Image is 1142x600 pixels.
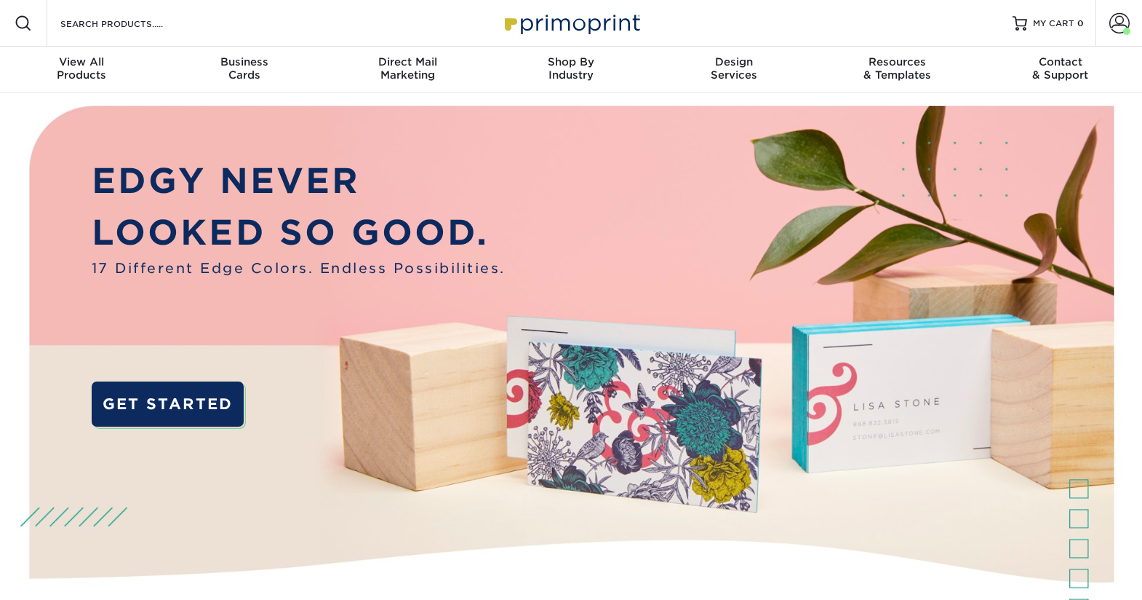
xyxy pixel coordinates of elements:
div: & Templates [815,55,978,82]
div: Services [652,55,815,82]
div: & Support [979,55,1142,82]
span: Business [163,55,326,68]
img: Primoprint [498,7,644,39]
span: Contact [979,55,1142,68]
span: 17 Different Edge Colors. Endless Possibilities. [92,258,506,279]
span: MY CART [1033,17,1074,30]
div: Industry [490,55,652,82]
input: SEARCH PRODUCTS..... [59,15,201,32]
a: BusinessCards [163,47,326,93]
a: Contact& Support [979,47,1142,93]
a: DesignServices [652,47,815,93]
a: Resources& Templates [815,47,978,93]
div: Marketing [327,55,490,82]
span: Resources [815,55,978,68]
div: Cards [163,55,326,82]
span: Direct Mail [327,55,490,68]
a: GET STARTED [92,382,244,427]
span: Shop By [490,55,652,68]
a: Shop ByIndustry [490,47,652,93]
p: EDGY NEVER [92,155,506,207]
a: Direct MailMarketing [327,47,490,93]
span: 0 [1077,18,1084,28]
span: Design [652,55,815,68]
p: LOOKED SO GOOD. [92,207,506,258]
